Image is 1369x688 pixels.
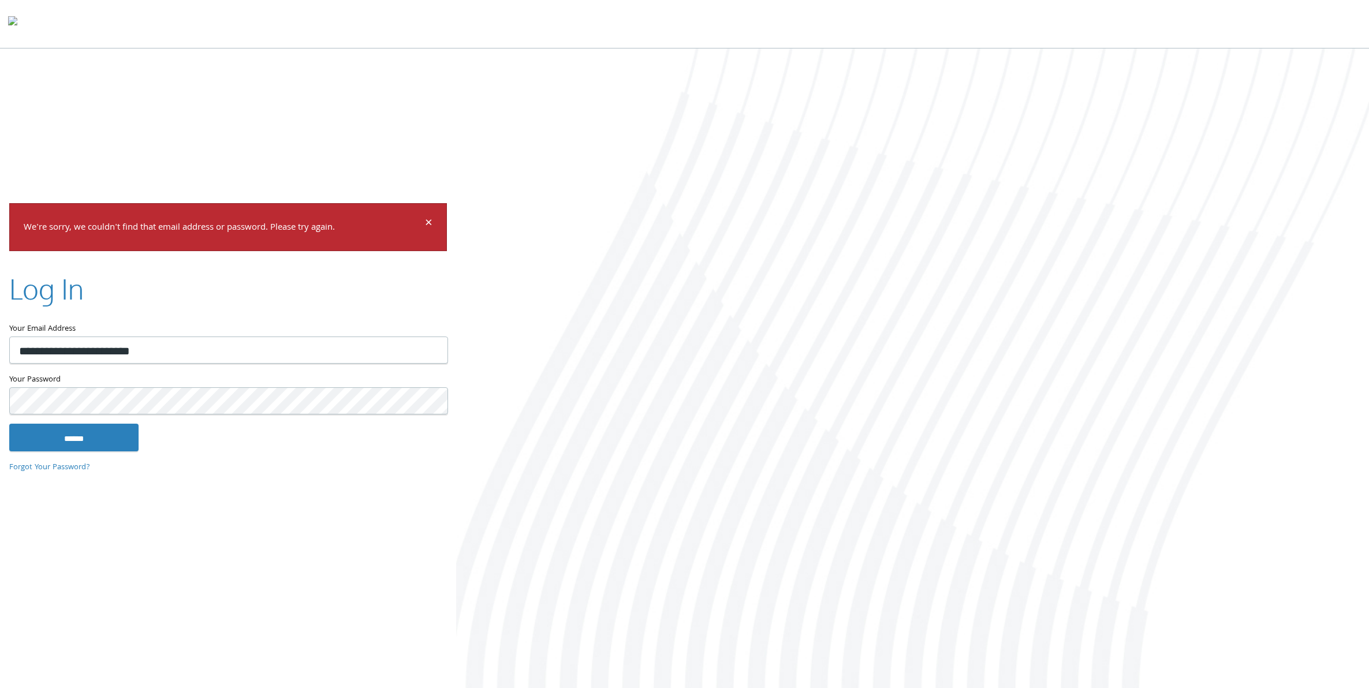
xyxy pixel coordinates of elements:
span: × [425,213,432,235]
h2: Log In [9,270,84,308]
a: Forgot Your Password? [9,461,90,474]
p: We're sorry, we couldn't find that email address or password. Please try again. [24,220,423,237]
label: Your Password [9,373,447,387]
img: todyl-logo-dark.svg [8,12,17,35]
button: Dismiss alert [425,218,432,231]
